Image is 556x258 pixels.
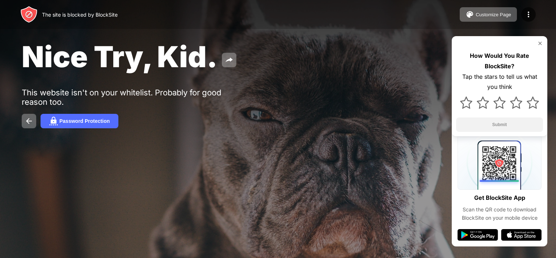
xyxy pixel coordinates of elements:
button: Password Protection [41,114,118,128]
span: Nice Try, Kid. [22,39,218,74]
div: Get BlockSite App [474,193,525,203]
img: back.svg [25,117,33,125]
div: Password Protection [59,118,110,124]
div: The site is blocked by BlockSite [42,12,118,18]
img: google-play.svg [458,229,498,241]
img: rate-us-close.svg [537,40,543,46]
img: pallet.svg [466,10,474,19]
img: password.svg [49,117,58,125]
img: share.svg [225,56,233,64]
div: How Would You Rate BlockSite? [456,51,543,72]
img: star.svg [493,96,506,109]
div: This website isn't on your whitelist. Probably for good reason too. [22,88,245,107]
div: Scan the QR code to download BlockSite on your mobile device [458,206,542,222]
div: Customize Page [476,12,511,17]
img: menu-icon.svg [524,10,533,19]
img: app-store.svg [501,229,542,241]
img: star.svg [460,96,472,109]
img: star.svg [510,96,522,109]
img: header-logo.svg [20,6,38,23]
button: Submit [456,117,543,132]
img: star.svg [527,96,539,109]
button: Customize Page [460,7,517,22]
img: star.svg [477,96,489,109]
div: Tap the stars to tell us what you think [456,72,543,93]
